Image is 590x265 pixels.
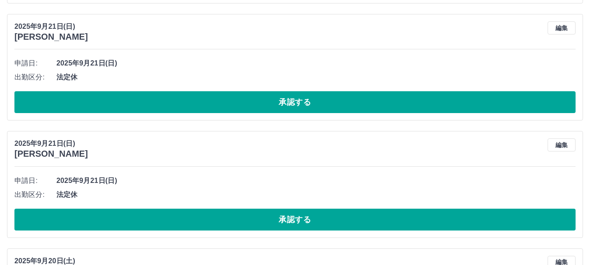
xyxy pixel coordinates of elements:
span: 申請日: [14,58,56,69]
button: 編集 [548,21,576,34]
span: 出勤区分: [14,189,56,200]
span: 2025年9月21日(日) [56,176,576,186]
span: 法定休 [56,72,576,83]
button: 編集 [548,138,576,151]
p: 2025年9月21日(日) [14,21,88,32]
h3: [PERSON_NAME] [14,149,88,159]
h3: [PERSON_NAME] [14,32,88,42]
span: 2025年9月21日(日) [56,58,576,69]
span: 出勤区分: [14,72,56,83]
button: 承認する [14,209,576,231]
button: 承認する [14,91,576,113]
p: 2025年9月21日(日) [14,138,88,149]
span: 申請日: [14,176,56,186]
span: 法定休 [56,189,576,200]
